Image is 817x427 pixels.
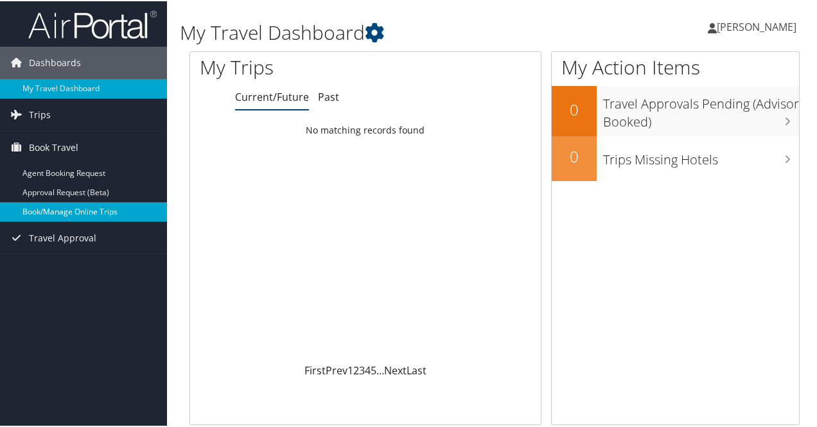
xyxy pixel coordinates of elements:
img: airportal-logo.png [28,8,157,39]
h1: My Trips [200,53,385,80]
span: Dashboards [29,46,81,78]
span: Book Travel [29,130,78,162]
h2: 0 [552,98,597,119]
span: Trips [29,98,51,130]
a: 1 [347,362,353,376]
span: … [376,362,384,376]
a: Current/Future [235,89,309,103]
span: Travel Approval [29,221,96,253]
h3: Trips Missing Hotels [603,143,799,168]
h1: My Action Items [552,53,799,80]
a: Past [318,89,339,103]
a: Last [407,362,426,376]
a: First [304,362,326,376]
a: 4 [365,362,371,376]
h3: Travel Approvals Pending (Advisor Booked) [603,87,799,130]
a: Prev [326,362,347,376]
td: No matching records found [190,118,541,141]
a: [PERSON_NAME] [708,6,809,45]
h2: 0 [552,144,597,166]
h1: My Travel Dashboard [180,18,599,45]
a: 2 [353,362,359,376]
a: 3 [359,362,365,376]
a: Next [384,362,407,376]
span: [PERSON_NAME] [717,19,796,33]
a: 0Travel Approvals Pending (Advisor Booked) [552,85,799,134]
a: 5 [371,362,376,376]
a: 0Trips Missing Hotels [552,135,799,180]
